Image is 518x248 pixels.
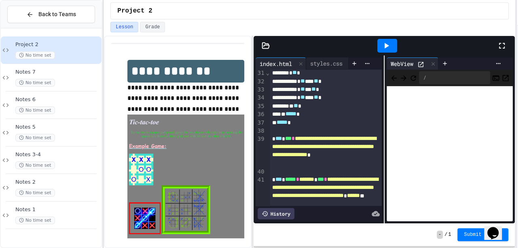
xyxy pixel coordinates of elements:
span: Back [390,72,398,83]
span: 1 [448,231,451,238]
div: 40 [256,168,266,176]
button: Open in new tab [501,73,510,83]
span: No time set [15,189,55,197]
div: 38 [256,127,266,135]
span: Fold line [266,70,270,76]
span: No time set [15,216,55,224]
span: Back to Teams [38,10,76,19]
span: Forward [400,72,408,83]
div: WebView [387,57,438,70]
span: Submit Answer [464,231,502,238]
span: No time set [15,134,55,142]
button: Grade [140,22,165,32]
div: History [258,208,294,219]
span: No time set [15,161,55,169]
div: 31 [256,69,266,77]
span: Project 2 [15,41,100,48]
button: Submit Answer [457,228,508,241]
span: Notes 1 [15,206,100,213]
iframe: chat widget [484,216,510,240]
span: Notes 7 [15,69,100,76]
span: No time set [15,51,55,59]
div: styles.css [306,57,357,70]
div: index.html [256,57,306,70]
div: WebView [387,59,417,68]
button: Refresh [409,73,417,83]
div: 37 [256,119,266,127]
div: 41 [256,176,266,226]
span: - [437,231,443,239]
div: 33 [256,86,266,94]
span: Project 2 [117,6,152,16]
span: Notes 3-4 [15,151,100,158]
div: 34 [256,94,266,102]
div: styles.css [306,59,347,68]
div: index.html [256,59,296,68]
button: Lesson [110,22,138,32]
div: 32 [256,78,266,86]
span: Notes 5 [15,124,100,131]
iframe: Web Preview [387,86,513,222]
span: Notes 2 [15,179,100,186]
div: 35 [256,102,266,110]
span: No time set [15,106,55,114]
div: 39 [256,135,266,168]
div: 36 [256,110,266,119]
span: / [444,231,447,238]
span: No time set [15,79,55,87]
div: / [419,71,490,84]
button: Console [492,73,500,83]
span: Notes 6 [15,96,100,103]
button: Back to Teams [7,6,95,23]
